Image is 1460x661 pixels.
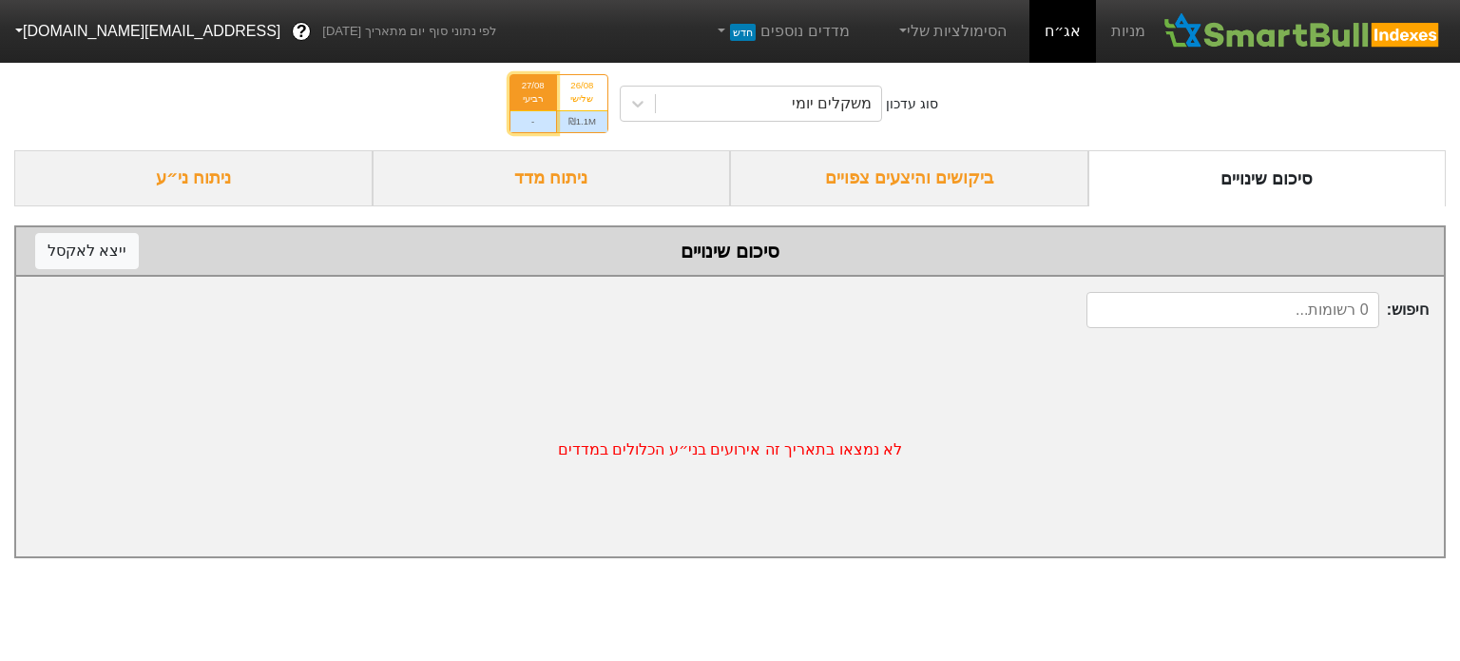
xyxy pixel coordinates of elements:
a: מדדים נוספיםחדש [706,12,857,50]
input: 0 רשומות... [1086,292,1378,328]
div: 26/08 [568,79,596,92]
span: חיפוש : [1086,292,1429,328]
div: ניתוח מדד [373,150,731,206]
div: סיכום שינויים [35,237,1425,265]
div: לא נמצאו בתאריך זה אירועים בני״ע הכלולים במדדים [16,343,1444,556]
img: SmartBull [1161,12,1445,50]
div: ₪1.1M [557,110,607,132]
span: ? [297,19,307,45]
div: ניתוח ני״ע [14,150,373,206]
div: משקלים יומי [792,92,872,115]
a: הסימולציות שלי [888,12,1015,50]
div: - [510,110,556,132]
div: סוג עדכון [886,94,938,114]
span: חדש [730,24,756,41]
div: רביעי [522,92,545,106]
div: 27/08 [522,79,545,92]
button: ייצא לאקסל [35,233,139,269]
div: ביקושים והיצעים צפויים [730,150,1088,206]
span: לפי נתוני סוף יום מתאריך [DATE] [322,22,496,41]
div: שלישי [568,92,596,106]
div: סיכום שינויים [1088,150,1447,206]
